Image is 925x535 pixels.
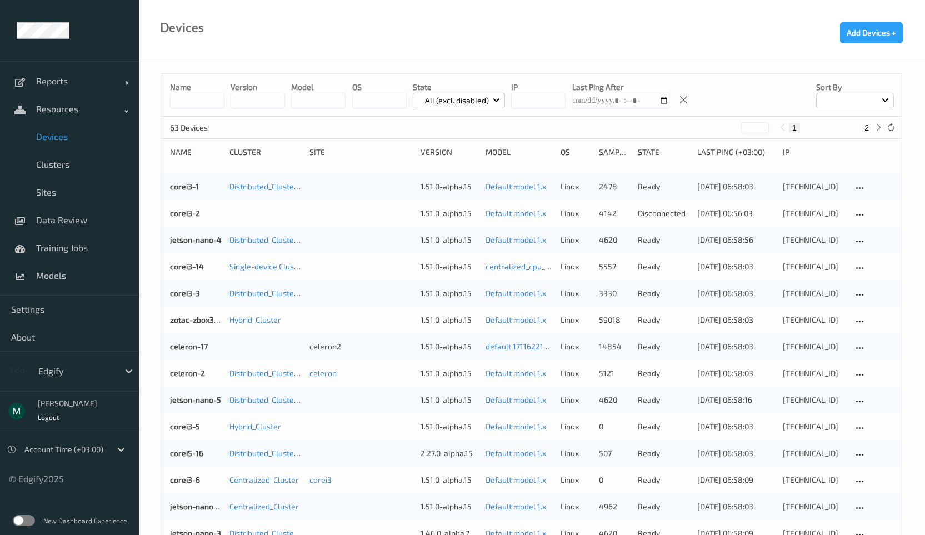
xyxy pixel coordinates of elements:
p: ready [638,341,689,352]
p: disconnected [638,208,689,219]
p: ready [638,421,689,432]
div: [DATE] 06:58:03 [697,368,775,379]
p: Name [170,82,224,93]
div: [DATE] 06:58:56 [697,234,775,246]
a: Distributed_Cluster_JetsonNano [229,395,342,404]
a: default 1711622154 [486,342,553,351]
p: linux [561,234,592,246]
div: celeron2 [309,341,413,352]
div: [DATE] 06:58:03 [697,341,775,352]
p: linux [561,181,592,192]
p: linux [561,368,592,379]
div: Name [170,147,222,158]
a: celeron [309,368,337,378]
div: 1.51.0-alpha.15 [421,368,477,379]
a: Default model 1.x [486,448,546,458]
div: [TECHNICAL_ID] [783,474,845,486]
a: Default model 1.x [486,422,546,431]
div: [TECHNICAL_ID] [783,501,845,512]
a: corei3-1 [170,182,199,191]
p: Sort by [816,82,894,93]
div: Samples [599,147,630,158]
a: Default model 1.x [486,395,546,404]
a: corei3-5 [170,422,200,431]
div: ip [783,147,845,158]
a: Default model 1.x [486,288,546,298]
a: jetson-nano-13 [170,502,224,511]
div: [DATE] 06:58:03 [697,181,775,192]
p: model [291,82,346,93]
div: 1.51.0-alpha.15 [421,261,477,272]
a: Default model 1.x [486,315,546,324]
p: OS [352,82,407,93]
p: linux [561,448,592,459]
div: 4620 [599,394,630,406]
p: ready [638,474,689,486]
div: 0 [599,474,630,486]
div: [TECHNICAL_ID] [783,234,845,246]
p: linux [561,208,592,219]
p: ready [638,288,689,299]
a: Distributed_Cluster_Corei5 [229,448,323,458]
p: linux [561,314,592,326]
div: 1.51.0-alpha.15 [421,501,477,512]
a: Default model 1.x [486,235,546,244]
div: 1.51.0-alpha.15 [421,288,477,299]
a: corei3 [309,475,332,484]
p: All (excl. disabled) [421,95,493,106]
div: [TECHNICAL_ID] [783,448,845,459]
a: Centralized_Cluster [229,475,299,484]
p: linux [561,394,592,406]
div: 507 [599,448,630,459]
a: centralized_cpu_5_epochs [DATE] 06:59 [DATE] 03:59 Auto Save [486,262,709,271]
a: Distributed_Cluster_Corei3 [229,288,323,298]
a: Default model 1.x [486,208,546,218]
a: jetson-nano-4 [170,235,222,244]
div: 4620 [599,234,630,246]
div: [DATE] 06:58:03 [697,261,775,272]
div: [DATE] 06:58:03 [697,421,775,432]
div: 0 [599,421,630,432]
div: 3330 [599,288,630,299]
div: 1.51.0-alpha.15 [421,394,477,406]
div: 14854 [599,341,630,352]
div: [TECHNICAL_ID] [783,288,845,299]
a: Distributed_Cluster_Celeron [229,368,328,378]
div: 1.51.0-alpha.15 [421,474,477,486]
div: [TECHNICAL_ID] [783,368,845,379]
p: linux [561,421,592,432]
p: linux [561,261,592,272]
p: Last Ping After [572,82,669,93]
p: version [231,82,285,93]
div: version [421,147,477,158]
div: [TECHNICAL_ID] [783,314,845,326]
a: Single-device Cluster [229,262,304,271]
div: Devices [160,22,204,33]
a: Default model 1.x [486,475,546,484]
p: ready [638,234,689,246]
button: 2 [861,123,872,133]
div: [TECHNICAL_ID] [783,394,845,406]
p: ready [638,261,689,272]
div: 1.51.0-alpha.15 [421,314,477,326]
a: Default model 1.x [486,182,546,191]
div: 5121 [599,368,630,379]
div: [DATE] 06:58:09 [697,474,775,486]
div: 1.51.0-alpha.15 [421,421,477,432]
button: Add Devices + [840,22,903,43]
div: [DATE] 06:56:03 [697,208,775,219]
div: 1.51.0-alpha.15 [421,234,477,246]
div: 2.27.0-alpha.15 [421,448,477,459]
div: OS [561,147,592,158]
div: [TECHNICAL_ID] [783,261,845,272]
a: Hybrid_Cluster [229,315,281,324]
p: linux [561,341,592,352]
a: zotac-zbox3060-1 [170,315,234,324]
p: ready [638,314,689,326]
div: 2478 [599,181,630,192]
a: Centralized_Cluster [229,502,299,511]
p: ready [638,448,689,459]
a: jetson-nano-5 [170,395,221,404]
a: corei5-16 [170,448,203,458]
div: [TECHNICAL_ID] [783,181,845,192]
